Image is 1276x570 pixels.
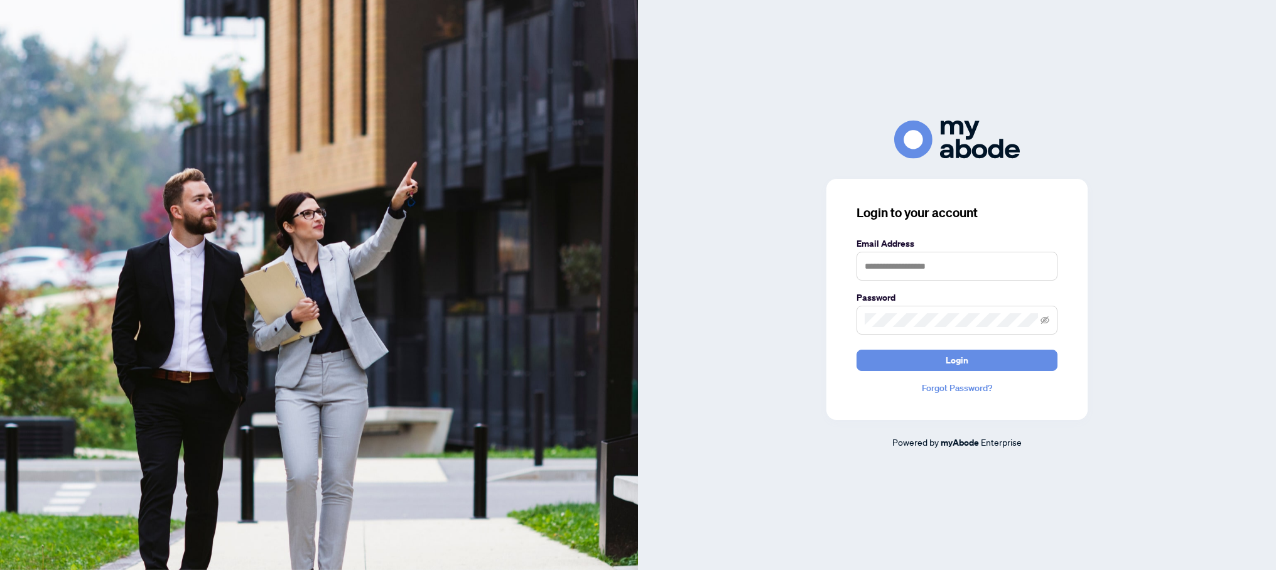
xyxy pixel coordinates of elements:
[857,204,1057,222] h3: Login to your account
[857,381,1057,395] a: Forgot Password?
[892,436,939,448] span: Powered by
[946,350,968,370] span: Login
[941,436,979,449] a: myAbode
[1041,316,1049,325] span: eye-invisible
[894,121,1020,159] img: ma-logo
[857,291,1057,304] label: Password
[981,436,1022,448] span: Enterprise
[857,237,1057,250] label: Email Address
[857,350,1057,371] button: Login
